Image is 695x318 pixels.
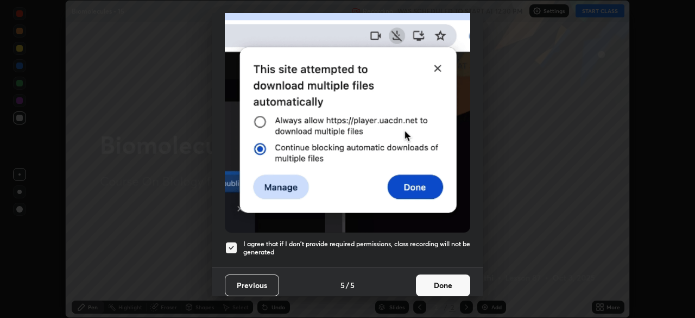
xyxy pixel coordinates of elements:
h4: / [346,279,349,291]
h4: 5 [340,279,345,291]
h5: I agree that if I don't provide required permissions, class recording will not be generated [243,240,470,257]
button: Previous [225,275,279,296]
button: Done [416,275,470,296]
h4: 5 [350,279,355,291]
